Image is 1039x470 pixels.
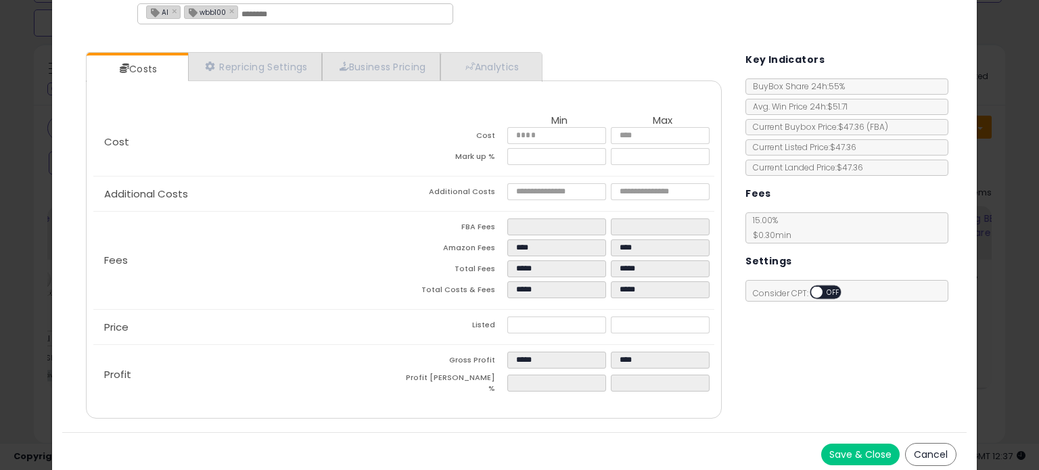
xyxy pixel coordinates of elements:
td: Cost [404,127,507,148]
td: Total Fees [404,260,507,281]
h5: Key Indicators [745,51,825,68]
span: Current Listed Price: $47.36 [746,141,856,153]
td: Additional Costs [404,183,507,204]
td: Gross Profit [404,352,507,373]
span: ( FBA ) [867,121,888,133]
td: Listed [404,316,507,337]
a: × [229,5,237,17]
span: AI [147,6,168,18]
p: Price [93,322,404,333]
span: $47.36 [838,121,888,133]
a: Business Pricing [322,53,440,80]
button: Save & Close [821,444,900,465]
span: Current Landed Price: $47.36 [746,162,863,173]
span: $0.30 min [746,229,791,241]
span: Consider CPT: [746,287,859,299]
td: FBA Fees [404,218,507,239]
span: OFF [823,287,844,298]
a: × [172,5,180,17]
button: Cancel [905,443,956,466]
h5: Fees [745,185,771,202]
p: Profit [93,369,404,380]
span: BuyBox Share 24h: 55% [746,80,845,92]
td: Total Costs & Fees [404,281,507,302]
td: Amazon Fees [404,239,507,260]
p: Cost [93,137,404,147]
a: Analytics [440,53,540,80]
span: Avg. Win Price 24h: $51.71 [746,101,848,112]
span: Current Buybox Price: [746,121,888,133]
span: 15.00 % [746,214,791,241]
a: Costs [87,55,187,83]
p: Additional Costs [93,189,404,199]
th: Min [507,115,611,127]
p: Fees [93,255,404,266]
th: Max [611,115,714,127]
span: wbb100 [185,6,226,18]
td: Profit [PERSON_NAME] % [404,373,507,398]
h5: Settings [745,253,791,270]
td: Mark up % [404,148,507,169]
a: Repricing Settings [188,53,322,80]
